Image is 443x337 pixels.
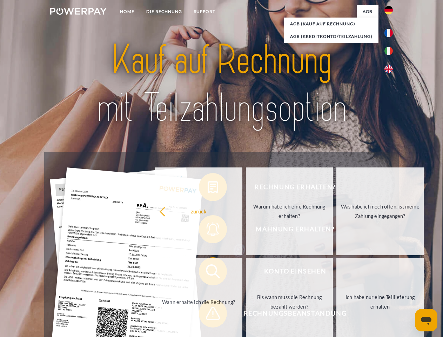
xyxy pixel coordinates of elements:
img: logo-powerpay-white.svg [50,8,107,15]
img: fr [384,29,393,37]
img: en [384,65,393,73]
div: Wann erhalte ich die Rechnung? [159,297,238,306]
a: AGB (Kauf auf Rechnung) [284,18,378,30]
a: agb [357,5,378,18]
div: zurück [159,206,238,216]
a: Was habe ich noch offen, ist meine Zahlung eingegangen? [336,167,424,255]
div: Bis wann muss die Rechnung bezahlt werden? [250,292,329,311]
img: de [384,6,393,14]
div: Was habe ich noch offen, ist meine Zahlung eingegangen? [341,202,419,221]
a: SUPPORT [188,5,221,18]
a: Home [114,5,140,18]
img: it [384,47,393,55]
div: Warum habe ich eine Rechnung erhalten? [250,202,329,221]
img: title-powerpay_de.svg [67,34,376,134]
a: DIE RECHNUNG [140,5,188,18]
a: AGB (Kreditkonto/Teilzahlung) [284,30,378,43]
div: Ich habe nur eine Teillieferung erhalten [341,292,419,311]
iframe: Schaltfläche zum Öffnen des Messaging-Fensters [415,309,437,331]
